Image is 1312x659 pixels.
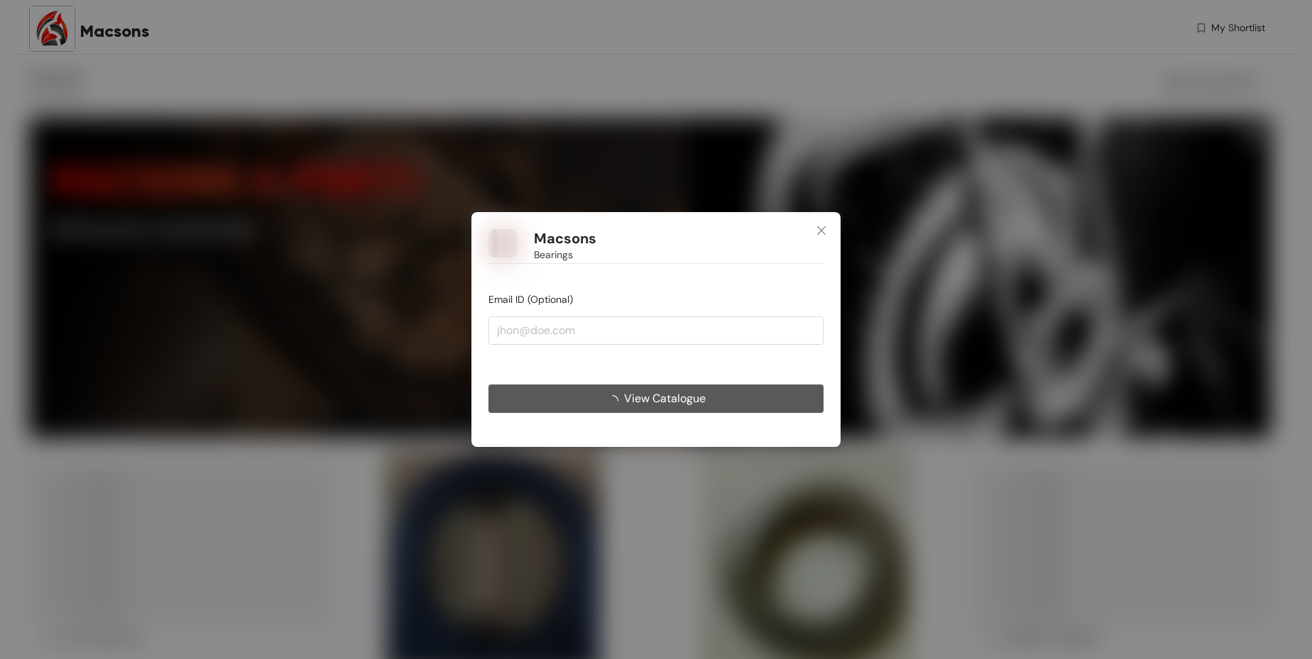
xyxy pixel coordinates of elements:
h1: Macsons [534,230,596,248]
span: View Catalogue [624,389,706,407]
span: loading [607,395,624,406]
button: Close [802,212,841,250]
button: View Catalogue [488,384,824,413]
img: Buyer Portal [488,229,517,257]
input: jhon@doe.com [488,316,824,345]
span: close [816,225,827,236]
span: Bearings [534,247,573,262]
span: Email ID (Optional) [488,293,573,306]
